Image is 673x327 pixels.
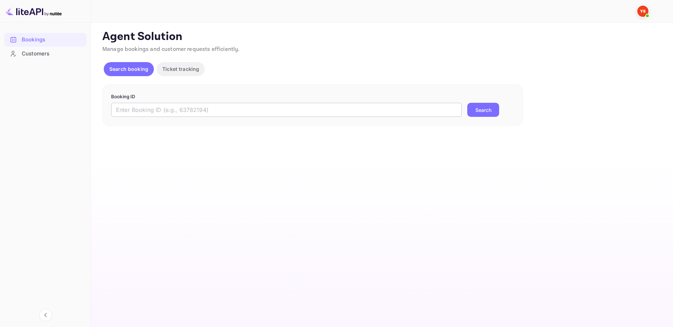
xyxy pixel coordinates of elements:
p: Agent Solution [102,30,660,44]
div: Bookings [22,36,83,44]
p: Search booking [109,65,148,73]
button: Collapse navigation [39,309,52,321]
p: Ticket tracking [162,65,199,73]
span: Manage bookings and customer requests efficiently. [102,46,240,53]
a: Bookings [4,33,87,46]
div: Customers [22,50,83,58]
img: Yandex Support [637,6,648,17]
div: Bookings [4,33,87,47]
a: Customers [4,47,87,60]
img: LiteAPI logo [6,6,62,17]
input: Enter Booking ID (e.g., 63782194) [111,103,462,117]
div: Customers [4,47,87,61]
p: Booking ID [111,93,514,100]
button: Search [467,103,499,117]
